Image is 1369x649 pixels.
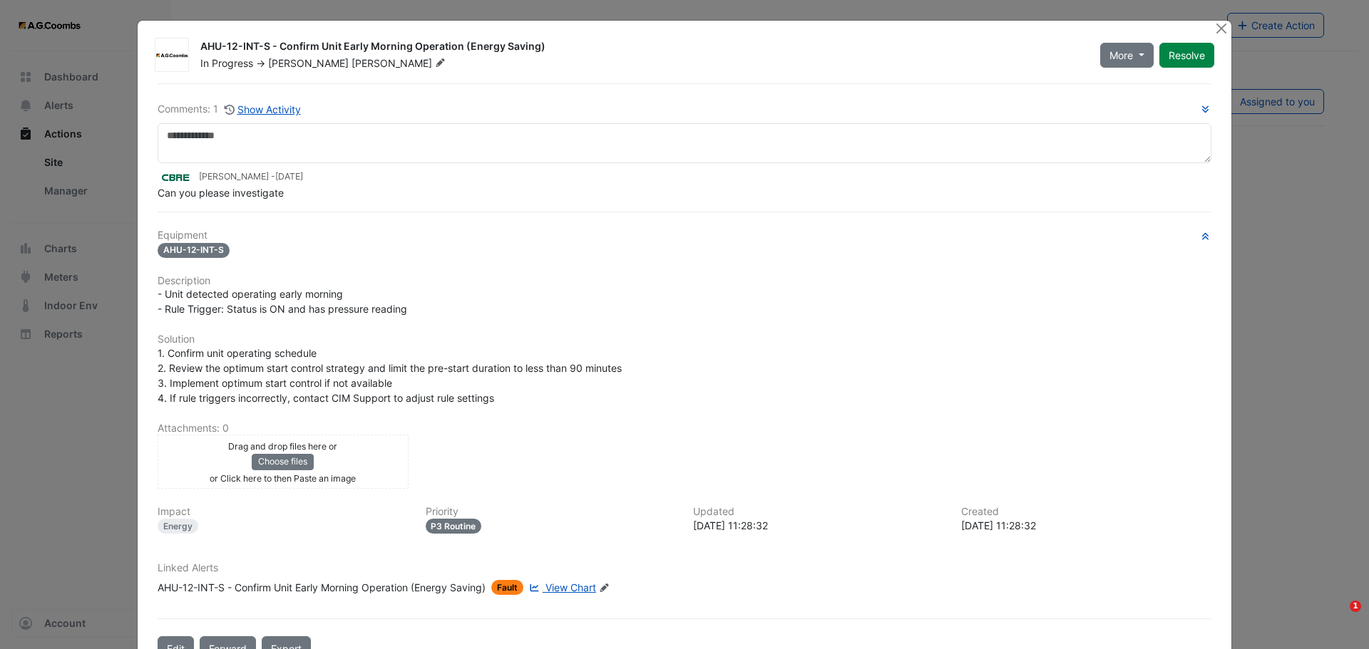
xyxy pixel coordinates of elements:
[158,347,622,404] span: 1. Confirm unit operating schedule 2. Review the optimum start control strategy and limit the pre...
[693,518,944,533] div: [DATE] 11:28:32
[1350,601,1361,612] span: 1
[961,518,1212,533] div: [DATE] 11:28:32
[545,581,596,593] span: View Chart
[599,583,610,593] fa-icon: Edit Linked Alerts
[491,580,523,595] span: Fault
[158,422,1211,435] h6: Attachments: 0
[155,48,188,63] img: AG Coombs
[158,170,193,185] img: CBRE Charter Hall
[1100,43,1154,68] button: More
[1321,601,1355,635] iframe: Intercom live chat
[158,506,409,518] h6: Impact
[256,57,265,69] span: ->
[158,333,1211,346] h6: Solution
[426,519,482,534] div: P3 Routine
[1214,21,1229,36] button: Close
[352,56,448,71] span: [PERSON_NAME]
[158,275,1211,287] h6: Description
[158,101,302,118] div: Comments: 1
[526,580,596,595] a: View Chart
[200,57,253,69] span: In Progress
[158,562,1211,574] h6: Linked Alerts
[1109,48,1133,63] span: More
[1159,43,1214,68] button: Resolve
[200,39,1083,56] div: AHU-12-INT-S - Confirm Unit Early Morning Operation (Energy Saving)
[158,288,407,315] span: - Unit detected operating early morning - Rule Trigger: Status is ON and has pressure reading
[158,243,230,258] span: AHU-12-INT-S
[210,473,356,484] small: or Click here to then Paste an image
[158,519,198,534] div: Energy
[961,506,1212,518] h6: Created
[228,441,337,452] small: Drag and drop files here or
[158,580,486,595] div: AHU-12-INT-S - Confirm Unit Early Morning Operation (Energy Saving)
[158,229,1211,242] h6: Equipment
[268,57,349,69] span: [PERSON_NAME]
[693,506,944,518] h6: Updated
[199,170,303,183] small: [PERSON_NAME] -
[426,506,677,518] h6: Priority
[224,101,302,118] button: Show Activity
[252,454,314,469] button: Choose files
[275,171,303,182] span: 2025-08-13 11:28:32
[158,187,284,199] span: Can you please investigate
